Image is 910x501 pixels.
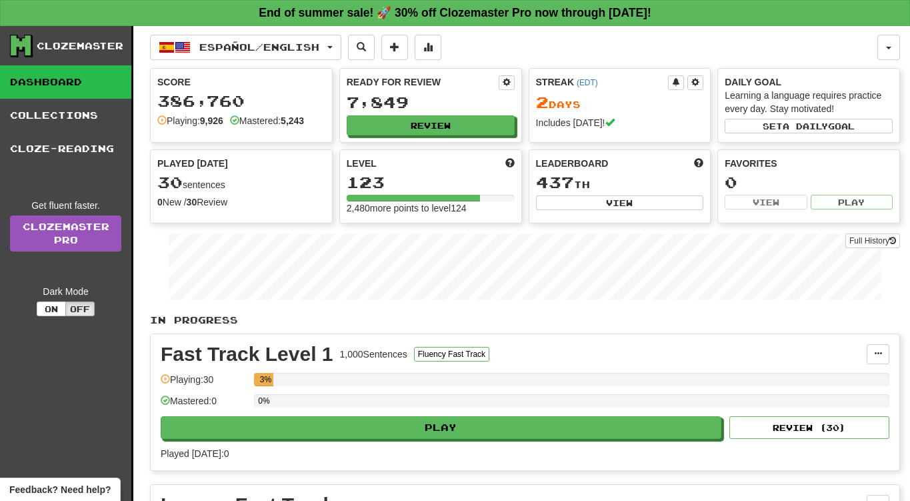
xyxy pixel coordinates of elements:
[37,302,66,316] button: On
[10,199,121,212] div: Get fluent faster.
[157,93,325,109] div: 386,760
[10,285,121,298] div: Dark Mode
[150,35,341,60] button: Español/English
[414,347,489,362] button: Fluency Fast Track
[347,157,377,170] span: Level
[161,373,247,395] div: Playing: 30
[259,6,651,19] strong: End of summer sale! 🚀 30% off Clozemaster Pro now through [DATE]!
[157,195,325,209] div: New / Review
[536,173,574,191] span: 437
[577,78,598,87] a: (EDT)
[150,314,900,327] p: In Progress
[536,157,609,170] span: Leaderboard
[281,115,304,126] strong: 5,243
[347,94,515,111] div: 7,849
[258,373,273,386] div: 3%
[340,348,407,361] div: 1,000 Sentences
[536,93,549,111] span: 2
[415,35,441,60] button: More stats
[161,416,721,439] button: Play
[161,448,229,459] span: Played [DATE]: 0
[157,174,325,191] div: sentences
[157,197,163,207] strong: 0
[725,89,893,115] div: Learning a language requires practice every day. Stay motivated!
[347,115,515,135] button: Review
[347,75,499,89] div: Ready for Review
[381,35,408,60] button: Add sentence to collection
[694,157,703,170] span: This week in points, UTC
[729,416,889,439] button: Review (30)
[347,174,515,191] div: 123
[505,157,515,170] span: Score more points to level up
[536,174,704,191] div: th
[199,41,319,53] span: Español / English
[536,75,669,89] div: Streak
[536,94,704,111] div: Day s
[157,114,223,127] div: Playing:
[157,157,228,170] span: Played [DATE]
[783,121,828,131] span: a daily
[187,197,197,207] strong: 30
[725,75,893,89] div: Daily Goal
[157,75,325,89] div: Score
[725,174,893,191] div: 0
[348,35,375,60] button: Search sentences
[536,195,704,210] button: View
[10,215,121,252] a: ClozemasterPro
[725,119,893,133] button: Seta dailygoal
[161,394,247,416] div: Mastered: 0
[536,116,704,129] div: Includes [DATE]!
[725,195,807,209] button: View
[200,115,223,126] strong: 9,926
[230,114,304,127] div: Mastered:
[347,201,515,215] div: 2,480 more points to level 124
[161,344,333,364] div: Fast Track Level 1
[37,39,123,53] div: Clozemaster
[65,302,95,316] button: Off
[9,483,111,496] span: Open feedback widget
[157,173,183,191] span: 30
[725,157,893,170] div: Favorites
[845,233,900,248] button: Full History
[811,195,893,209] button: Play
